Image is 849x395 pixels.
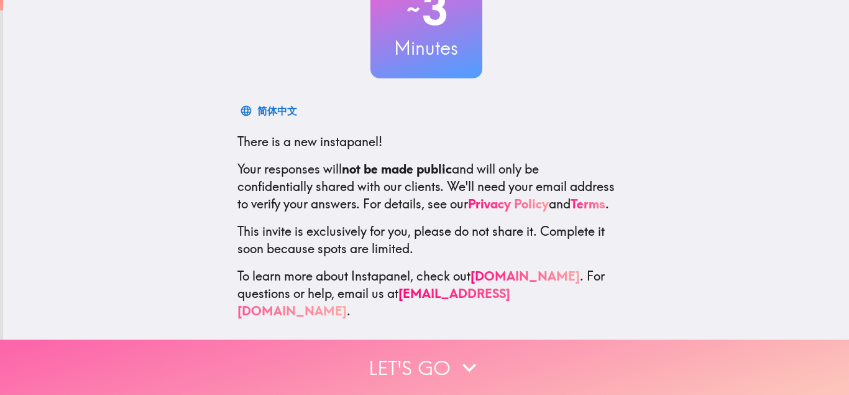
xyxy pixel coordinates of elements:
[237,223,615,258] p: This invite is exclusively for you, please do not share it. Complete it soon because spots are li...
[370,35,482,61] h3: Minutes
[237,286,510,318] a: [EMAIL_ADDRESS][DOMAIN_NAME]
[571,196,605,211] a: Terms
[257,102,297,119] div: 简体中文
[468,196,549,211] a: Privacy Policy
[470,268,580,284] a: [DOMAIN_NAME]
[237,267,615,320] p: To learn more about Instapanel, check out . For questions or help, email us at .
[342,161,452,177] b: not be made public
[237,160,615,213] p: Your responses will and will only be confidentially shared with our clients. We'll need your emai...
[237,134,382,149] span: There is a new instapanel!
[237,98,302,123] button: 简体中文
